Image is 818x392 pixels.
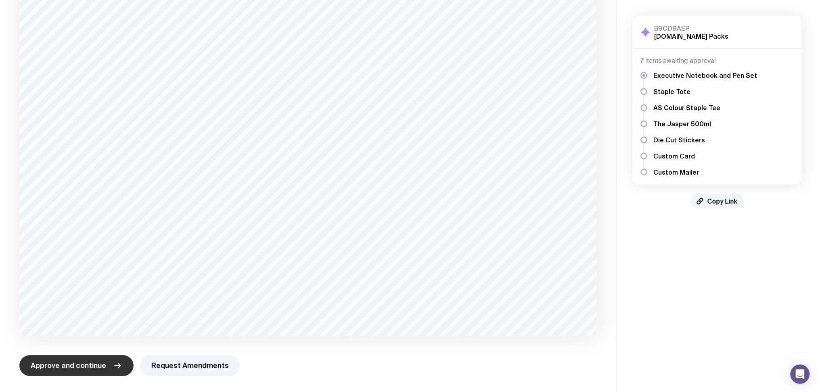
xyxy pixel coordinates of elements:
[655,32,729,40] h2: [DOMAIN_NAME] Packs
[641,57,794,65] h4: 7 items awaiting approval
[19,355,134,376] button: Approve and continue
[31,361,106,371] span: Approve and continue
[690,194,744,209] button: Copy Link
[654,152,757,160] h5: Custom Card
[140,355,240,376] button: Request Amendments
[707,197,738,205] span: Copy Link
[654,120,757,128] h5: The Jasper 500ml
[654,71,757,79] h5: Executive Notebook and Pen Set
[654,168,757,176] h5: Custom Mailer
[654,104,757,112] h5: AS Colour Staple Tee
[654,136,757,144] h5: Die Cut Stickers
[655,24,729,32] h3: B9CD9AEP
[791,365,810,384] div: Open Intercom Messenger
[654,88,757,96] h5: Staple Tote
